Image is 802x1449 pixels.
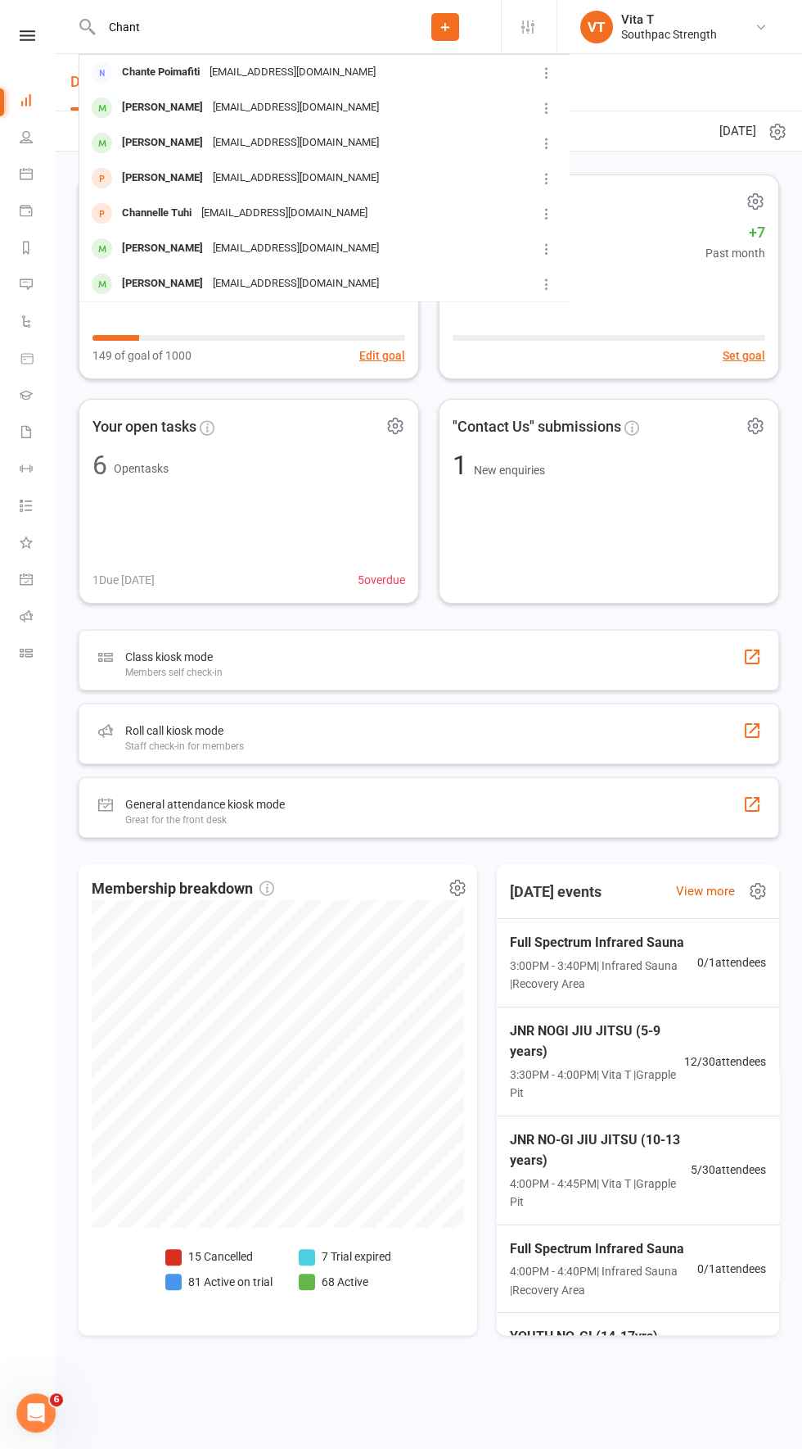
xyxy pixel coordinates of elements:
a: Calendar [20,157,56,194]
a: Product Sales [20,342,56,378]
span: 6 [50,1393,63,1406]
a: Class kiosk mode [20,636,56,673]
span: 149 of goal of 1000 [92,346,191,365]
div: Class kiosk mode [125,647,223,667]
div: [EMAIL_ADDRESS][DOMAIN_NAME] [208,237,384,260]
a: General attendance kiosk mode [20,563,56,600]
div: Channelle Tuhi [117,202,196,225]
span: 12 / 30 attendees [684,1053,766,1071]
button: Set goal [723,346,765,365]
div: [EMAIL_ADDRESS][DOMAIN_NAME] [208,96,384,120]
li: 81 Active on trial [165,1273,273,1291]
span: JNR NO-GI JIU JITSU (10-13 years) [510,1130,691,1171]
span: 1 Due [DATE] [92,571,155,589]
div: General attendance kiosk mode [125,795,285,814]
span: 4:00PM - 4:40PM | Infrared Sauna | Recovery Area [510,1262,697,1299]
div: Great for the front desk [125,814,285,826]
iframe: Intercom live chat [16,1393,56,1433]
span: Your open tasks [92,415,196,439]
li: 7 Trial expired [299,1247,391,1266]
div: Vita T [621,12,717,27]
div: [PERSON_NAME] [117,272,208,296]
div: [PERSON_NAME] [117,96,208,120]
input: Search... [97,16,390,38]
div: [PERSON_NAME] [117,166,208,190]
span: Open tasks [114,462,169,475]
li: 15 Cancelled [165,1247,273,1266]
h3: [DATE] events [497,877,615,907]
div: VT [580,11,613,43]
div: 6 [92,452,107,478]
span: 3:00PM - 3:40PM | Infrared Sauna | Recovery Area [510,957,697,994]
a: Payments [20,194,56,231]
span: 0 / 1 attendees [697,953,766,971]
span: 1 [453,450,474,481]
div: [EMAIL_ADDRESS][DOMAIN_NAME] [205,61,381,84]
span: YOUTH NO-GI (14-17yrs) [510,1326,691,1347]
div: Southpac Strength [621,27,717,42]
a: Dashboard [70,54,142,111]
span: Full Spectrum Infrared Sauna [510,1238,697,1260]
span: +7 [705,221,765,245]
span: 0 / 1 attendees [697,1260,766,1278]
li: 68 Active [299,1273,391,1291]
div: [EMAIL_ADDRESS][DOMAIN_NAME] [208,272,384,296]
div: [EMAIL_ADDRESS][DOMAIN_NAME] [196,202,372,225]
span: "Contact Us" submissions [453,415,621,439]
span: 5 / 30 attendees [691,1161,766,1179]
span: New enquiries [474,464,545,477]
div: [EMAIL_ADDRESS][DOMAIN_NAME] [208,131,384,155]
a: Roll call kiosk mode [20,600,56,636]
button: Edit goal [359,346,405,365]
div: [PERSON_NAME] [117,237,208,260]
div: Staff check-in for members [125,740,244,752]
div: [PERSON_NAME] [117,131,208,155]
div: Members self check-in [125,667,223,678]
div: [EMAIL_ADDRESS][DOMAIN_NAME] [208,166,384,190]
span: [DATE] [719,121,756,141]
span: Past month [705,244,765,262]
a: What's New [20,526,56,563]
a: Reports [20,231,56,268]
a: View more [676,881,735,901]
span: Membership breakdown [92,877,274,901]
div: Roll call kiosk mode [125,721,244,740]
a: People [20,120,56,157]
span: 3:30PM - 4:00PM | Vita T | Grapple Pit [510,1066,684,1103]
a: Dashboard [20,84,56,120]
span: 4:00PM - 4:45PM | Vita T | Grapple Pit [510,1175,691,1211]
span: 5 overdue [358,571,405,589]
span: JNR NOGI JIU JITSU (5-9 years) [510,1021,684,1062]
div: Chante Poimafiti [117,61,205,84]
span: Full Spectrum Infrared Sauna [510,932,697,953]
